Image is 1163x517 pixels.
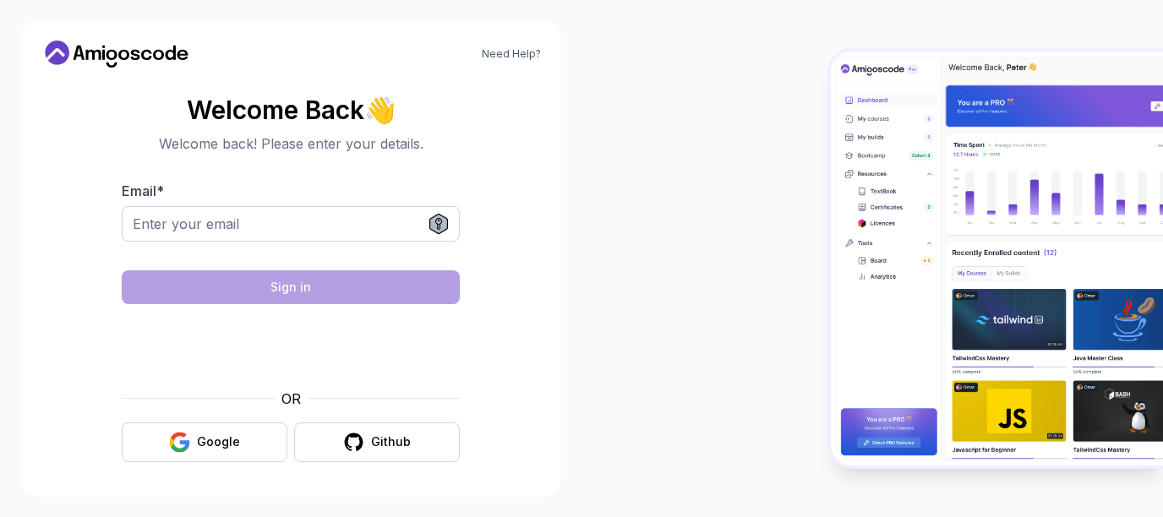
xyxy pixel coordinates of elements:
iframe: Widget contendo caixa de seleção para desafio de segurança hCaptcha [163,314,418,378]
a: Home link [41,41,193,68]
input: Enter your email [122,206,460,242]
h2: Welcome Back [122,96,460,123]
div: Github [371,433,411,450]
label: Email * [122,182,164,199]
p: OR [281,389,301,409]
img: Amigoscode Dashboard [831,52,1163,465]
span: 👋 [363,94,396,124]
a: Need Help? [482,47,541,61]
div: Sign in [270,279,311,296]
button: Sign in [122,270,460,304]
p: Welcome back! Please enter your details. [122,133,460,154]
button: Google [122,422,287,462]
div: Google [197,433,240,450]
button: Github [294,422,460,462]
